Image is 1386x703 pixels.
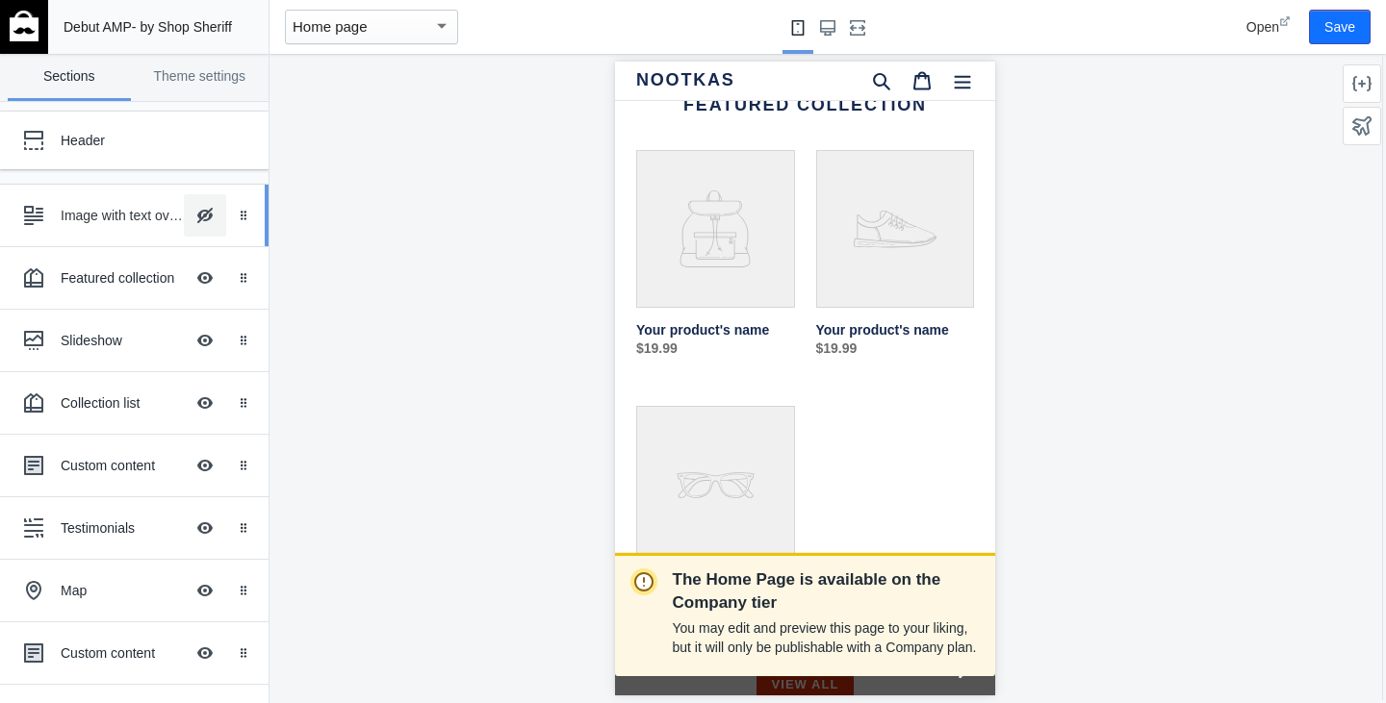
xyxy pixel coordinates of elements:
span: Debut AMP [64,19,132,35]
p: You may edit and preview this page to your liking, but it will only be publishable with a Company... [673,618,980,657]
a: Sections [8,54,131,101]
div: Testimonials [61,518,184,538]
span: - by Shop Sheriff [132,19,232,35]
h2: Featured collection [21,34,359,55]
p: The Home Page is available on the Company tier [673,568,980,615]
button: Save [1309,10,1371,44]
div: Custom content [61,643,184,663]
button: Hide [184,569,226,612]
a: Nootkas [21,9,246,30]
div: Map [61,581,184,600]
button: Hide [184,194,226,237]
button: Hide [184,507,226,549]
div: Featured collection [61,268,184,288]
div: Image with text overlay [61,206,184,225]
span: Open [1246,19,1279,35]
mat-select-trigger: Home page [293,18,368,35]
button: Hide [184,257,226,299]
button: Hide [184,319,226,362]
div: Collection list [61,393,184,413]
div: Slideshow [61,331,184,350]
div: Header [61,131,226,150]
span: Go to full site [21,593,334,619]
button: Hide [184,382,226,424]
img: main-logo_60x60_white.png [10,11,38,41]
div: Custom content [61,456,184,475]
a: Theme settings [139,54,262,101]
button: Hide [184,444,226,487]
button: Hide [184,632,226,674]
